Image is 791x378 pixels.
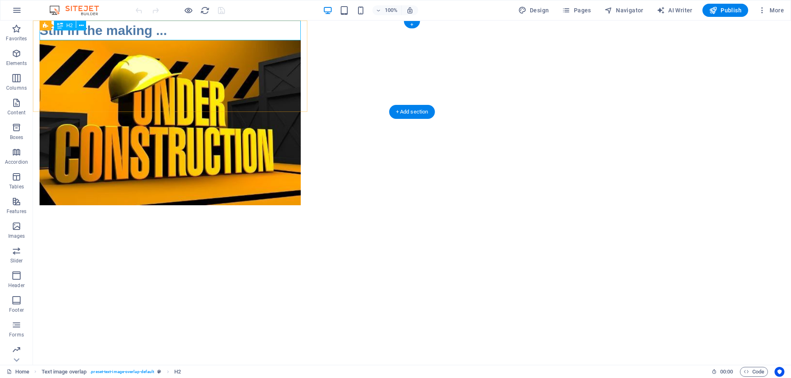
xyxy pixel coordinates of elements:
[720,367,733,377] span: 00 00
[562,6,591,14] span: Pages
[775,367,784,377] button: Usercentrics
[604,6,644,14] span: Navigator
[515,4,552,17] button: Design
[385,5,398,15] h6: 100%
[657,6,693,14] span: AI Writer
[559,4,594,17] button: Pages
[8,233,25,239] p: Images
[7,109,26,116] p: Content
[5,159,28,165] p: Accordion
[515,4,552,17] div: Design (Ctrl+Alt+Y)
[8,282,25,289] p: Header
[66,23,73,28] span: H2
[42,367,87,377] span: Click to select. Double-click to edit
[389,105,435,119] div: + Add section
[9,183,24,190] p: Tables
[518,6,549,14] span: Design
[200,6,210,15] i: Reload page
[183,5,193,15] button: Click here to leave preview mode and continue editing
[726,369,727,375] span: :
[90,367,154,377] span: . preset-text-image-overlap-default
[10,134,23,141] p: Boxes
[6,35,27,42] p: Favorites
[10,257,23,264] p: Slider
[702,4,748,17] button: Publish
[711,367,733,377] h6: Session time
[6,60,27,67] p: Elements
[200,5,210,15] button: reload
[9,332,24,338] p: Forms
[404,21,420,28] div: +
[740,367,768,377] button: Code
[42,367,181,377] nav: breadcrumb
[709,6,742,14] span: Publish
[372,5,402,15] button: 100%
[601,4,647,17] button: Navigator
[7,367,29,377] a: Click to cancel selection. Double-click to open Pages
[174,367,181,377] span: Click to select. Double-click to edit
[9,307,24,313] p: Footer
[7,208,26,215] p: Features
[157,369,161,374] i: This element is a customizable preset
[755,4,787,17] button: More
[406,7,414,14] i: On resize automatically adjust zoom level to fit chosen device.
[744,367,764,377] span: Code
[47,5,109,15] img: Editor Logo
[6,85,27,91] p: Columns
[653,4,696,17] button: AI Writer
[758,6,784,14] span: More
